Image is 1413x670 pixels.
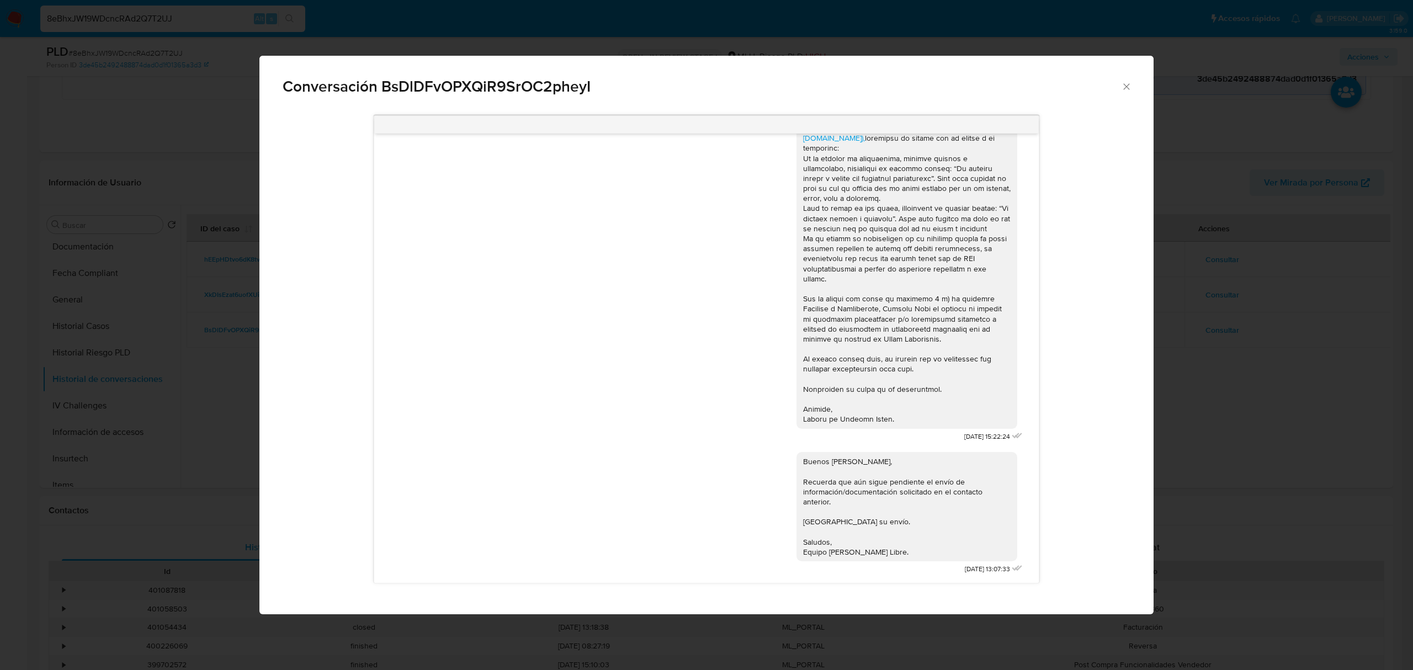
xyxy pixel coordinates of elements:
[283,79,1121,94] span: Conversación BsDlDFvOPXQiR9SrOC2pheyI
[965,565,1010,574] span: [DATE] 13:07:33
[803,456,1011,557] div: Buenos [PERSON_NAME], Recuerda que aún sigue pendiente el envío de información/documentación soli...
[259,56,1154,615] div: Comunicación
[1121,81,1131,91] button: Cerrar
[964,432,1010,442] span: [DATE] 15:22:24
